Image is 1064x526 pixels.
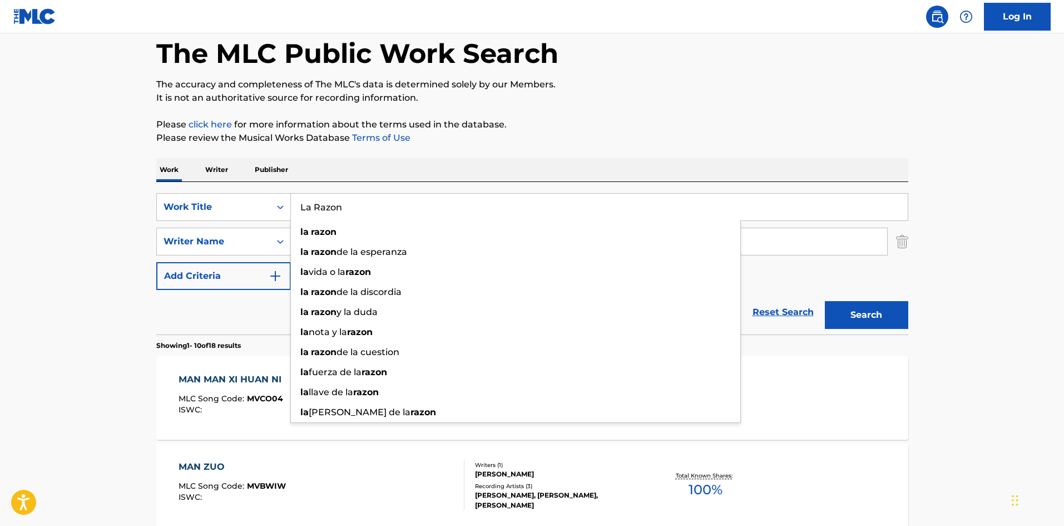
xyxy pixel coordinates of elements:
h1: The MLC Public Work Search [156,37,558,70]
a: Terms of Use [350,132,410,143]
p: Total Known Shares: [676,471,735,480]
div: Drag [1012,484,1018,517]
p: Showing 1 - 10 of 18 results [156,341,241,351]
strong: razon [311,307,336,317]
div: Help [955,6,977,28]
img: help [959,10,973,23]
strong: razon [347,327,373,337]
span: 100 % [689,480,722,500]
strong: razon [353,387,379,397]
button: Search [825,301,908,329]
p: Work [156,158,182,181]
strong: la [300,227,309,237]
p: Please review the Musical Works Database [156,131,908,145]
span: de la discordia [336,287,402,297]
strong: la [300,307,309,317]
div: [PERSON_NAME] [475,469,643,479]
strong: la [300,387,309,397]
iframe: Chat Widget [1008,473,1064,526]
div: Recording Artists ( 3 ) [475,482,643,490]
div: Work Title [164,200,264,214]
p: Please for more information about the terms used in the database. [156,118,908,131]
span: de la esperanza [336,247,407,257]
p: Writer [202,158,231,181]
strong: la [300,367,309,377]
span: llave de la [309,387,353,397]
p: Publisher [251,158,291,181]
a: click here [189,119,232,130]
img: MLC Logo [13,8,56,24]
div: MAN MAN XI HUAN NI [179,373,287,386]
strong: razon [410,407,436,417]
strong: razon [311,287,336,297]
span: MLC Song Code : [179,481,247,491]
span: de la cuestion [336,347,399,357]
span: MLC Song Code : [179,394,247,404]
form: Search Form [156,193,908,335]
p: The accuracy and completeness of The MLC's data is determined solely by our Members. [156,78,908,91]
img: search [931,10,944,23]
span: y la duda [336,307,378,317]
span: MVBWIW [247,481,286,491]
strong: razon [311,347,336,357]
span: fuerza de la [309,367,362,377]
p: It is not an authoritative source for recording information. [156,91,908,105]
a: Reset Search [747,300,819,325]
span: nota y la [309,327,347,337]
span: MVCO04 [247,394,283,404]
strong: la [300,247,309,257]
a: Public Search [926,6,948,28]
img: Delete Criterion [896,228,908,255]
span: ISWC : [179,492,205,502]
strong: la [300,347,309,357]
strong: la [300,287,309,297]
strong: la [300,407,309,417]
a: Log In [984,3,1051,31]
strong: la [300,327,309,337]
strong: razon [311,247,336,257]
span: [PERSON_NAME] de la [309,407,410,417]
a: MAN MAN XI HUAN NIMLC Song Code:MVCO04ISWC:Writers (1)[PERSON_NAME]Recording Artists (15)[PERSON_... [156,356,908,440]
span: vida o la [309,267,345,277]
div: MAN ZUO [179,460,286,474]
div: Writer Name [164,235,264,248]
span: ISWC : [179,405,205,415]
div: [PERSON_NAME], [PERSON_NAME], [PERSON_NAME] [475,490,643,510]
div: Writers ( 1 ) [475,461,643,469]
strong: razon [362,367,387,377]
img: 9d2ae6d4665cec9f34b9.svg [269,269,282,283]
strong: la [300,267,309,277]
strong: razon [311,227,336,237]
strong: razon [345,267,371,277]
button: Add Criteria [156,262,291,290]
